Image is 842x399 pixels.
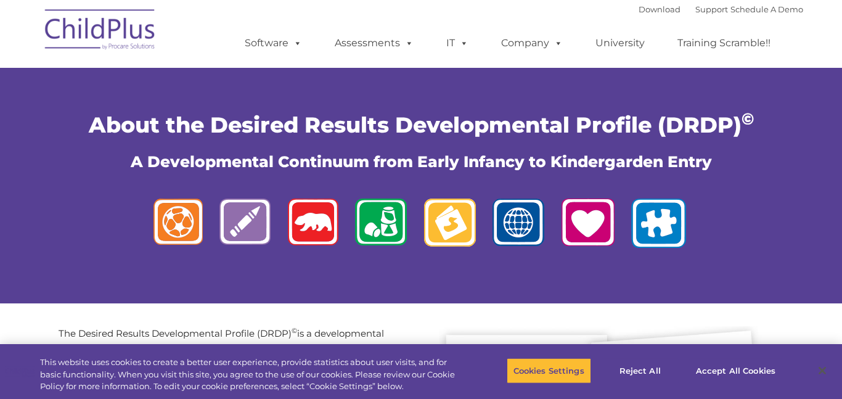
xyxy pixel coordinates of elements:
[292,326,297,335] sup: ©
[89,112,754,138] span: About the Desired Results Developmental Profile (DRDP)
[39,1,162,62] img: ChildPlus by Procare Solutions
[131,152,712,171] span: A Developmental Continuum from Early Infancy to Kindergarden Entry
[602,358,679,384] button: Reject All
[434,31,481,56] a: IT
[730,4,803,14] a: Schedule A Demo
[639,4,803,14] font: |
[639,4,681,14] a: Download
[665,31,783,56] a: Training Scramble!!
[40,356,463,393] div: This website uses cookies to create a better user experience, provide statistics about user visit...
[689,358,782,384] button: Accept All Cookies
[144,191,698,260] img: logos
[489,31,575,56] a: Company
[322,31,426,56] a: Assessments
[59,326,412,385] p: The Desired Results Developmental Profile (DRDP) is a developmental continuum from early infancy ...
[232,31,314,56] a: Software
[695,4,728,14] a: Support
[742,109,754,129] sup: ©
[583,31,657,56] a: University
[809,357,836,384] button: Close
[507,358,591,384] button: Cookies Settings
